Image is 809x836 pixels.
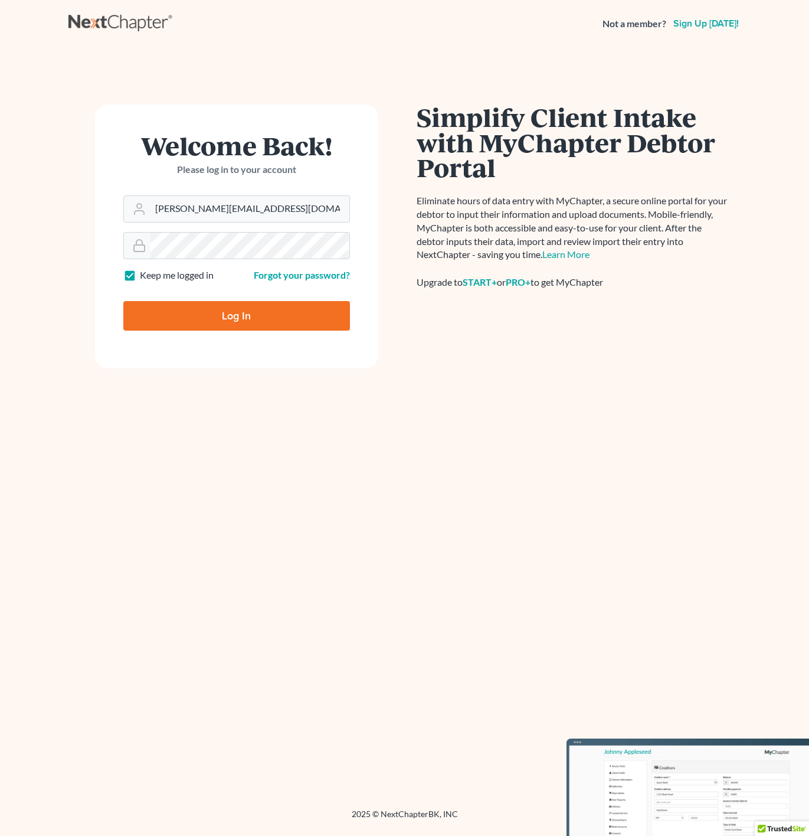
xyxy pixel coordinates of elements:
a: START+ [463,276,497,288]
p: Please log in to your account [123,163,350,177]
strong: Not a member? [602,17,666,31]
h1: Welcome Back! [123,133,350,158]
h1: Simplify Client Intake with MyChapter Debtor Portal [417,105,729,180]
a: PRO+ [506,276,530,288]
label: Keep me logged in [140,269,214,282]
a: Sign up [DATE]! [671,19,741,28]
div: 2025 © NextChapterBK, INC [68,808,741,830]
a: Forgot your password? [254,269,350,280]
p: Eliminate hours of data entry with MyChapter, a secure online portal for your debtor to input the... [417,194,729,262]
div: Upgrade to or to get MyChapter [417,276,729,289]
input: Email Address [150,196,349,222]
a: Learn More [542,249,589,260]
input: Log In [123,301,350,331]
